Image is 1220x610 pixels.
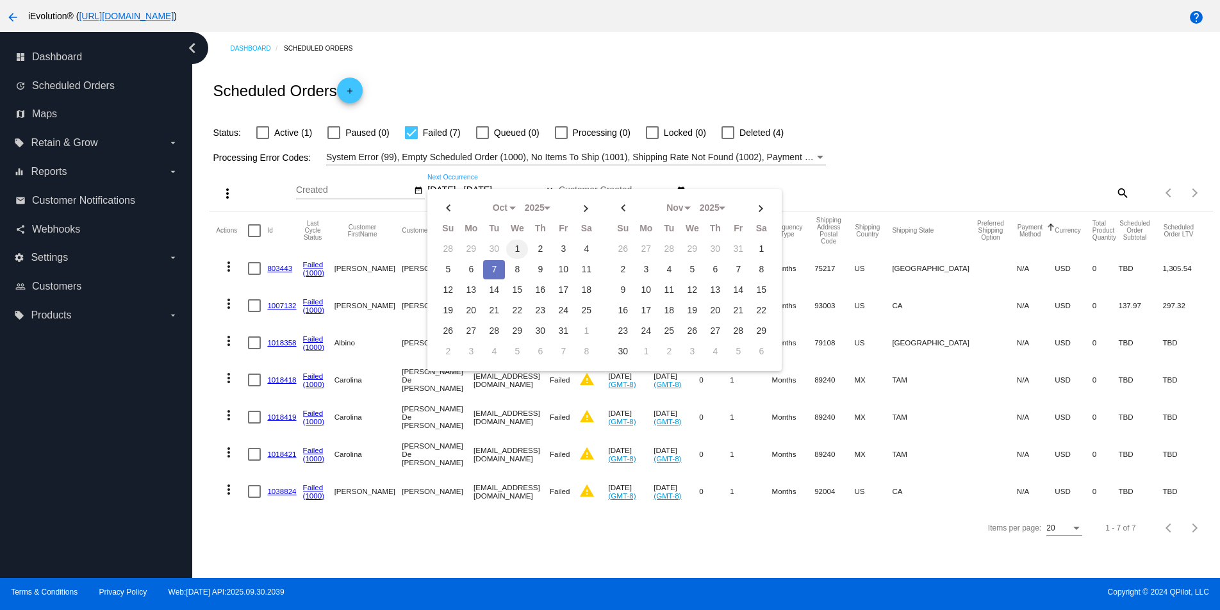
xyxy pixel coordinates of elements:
[402,250,474,287] mat-cell: [PERSON_NAME]
[772,436,815,473] mat-cell: Months
[1092,287,1119,324] mat-cell: 0
[1118,436,1162,473] mat-cell: TBD
[32,224,80,235] span: Webhooks
[494,125,540,140] span: Queued (0)
[427,185,543,195] input: Next Occurrence
[423,125,461,140] span: Failed (7)
[342,87,358,102] mat-icon: add
[608,417,636,425] a: (GMT-8)
[1182,180,1208,206] button: Next page
[303,372,324,380] a: Failed
[221,370,236,386] mat-icon: more_vert
[326,149,826,165] mat-select: Filter by Processing Error Codes
[772,224,804,238] button: Change sorting for FrequencyType
[814,399,854,436] mat-cell: 89240
[814,436,854,473] mat-cell: 89240
[699,473,730,510] mat-cell: 0
[414,186,423,196] mat-icon: date_range
[892,324,976,361] mat-cell: [GEOGRAPHIC_DATA]
[303,446,324,454] a: Failed
[1182,515,1208,541] button: Next page
[854,399,892,436] mat-cell: MX
[15,52,26,62] i: dashboard
[1055,436,1092,473] mat-cell: USD
[1162,224,1194,238] button: Change sorting for LifetimeValue
[608,399,654,436] mat-cell: [DATE]
[814,361,854,399] mat-cell: 89240
[654,399,699,436] mat-cell: [DATE]
[772,324,815,361] mat-cell: Months
[303,220,323,241] button: Change sorting for LastProcessingCycleId
[168,252,178,263] i: arrow_drop_down
[11,588,78,597] a: Terms & Conditions
[1118,473,1162,510] mat-cell: TBD
[267,413,296,421] a: 1018419
[267,264,292,272] a: 803443
[32,108,57,120] span: Maps
[772,287,815,324] mat-cell: Months
[99,588,147,597] a: Privacy Policy
[216,211,248,250] mat-header-cell: Actions
[854,224,880,238] button: Change sorting for ShippingCountry
[15,81,26,91] i: update
[1118,287,1162,324] mat-cell: 137.97
[296,185,411,195] input: Created
[1114,183,1130,202] mat-icon: search
[474,361,550,399] mat-cell: [EMAIL_ADDRESS][DOMAIN_NAME]
[730,436,771,473] mat-cell: 1
[559,185,674,195] input: Customer Created
[730,473,771,510] mat-cell: 1
[303,417,325,425] a: (1000)
[79,11,174,21] a: [URL][DOMAIN_NAME]
[1055,361,1092,399] mat-cell: USD
[15,109,26,119] i: map
[1157,180,1182,206] button: Previous page
[1092,324,1119,361] mat-cell: 0
[1017,361,1055,399] mat-cell: N/A
[221,333,236,349] mat-icon: more_vert
[334,250,402,287] mat-cell: [PERSON_NAME]
[334,224,391,238] button: Change sorting for CustomerFirstName
[677,186,686,196] mat-icon: date_range
[854,436,892,473] mat-cell: MX
[550,450,570,458] span: Failed
[267,338,296,347] a: 1018358
[854,287,892,324] mat-cell: US
[654,491,681,500] a: (GMT-8)
[621,588,1209,597] span: Copyright © 2024 QPilot, LLC
[213,128,241,138] span: Status:
[654,473,699,510] mat-cell: [DATE]
[1055,250,1092,287] mat-cell: USD
[699,399,730,436] mat-cell: 0
[1162,287,1206,324] mat-cell: 297.32
[1162,399,1206,436] mat-cell: TBD
[664,125,706,140] span: Locked (0)
[169,588,284,597] a: Web:[DATE] API:2025.09.30.2039
[334,436,402,473] mat-cell: Carolina
[474,399,550,436] mat-cell: [EMAIL_ADDRESS][DOMAIN_NAME]
[182,38,202,58] i: chevron_left
[814,287,854,324] mat-cell: 93003
[15,276,178,297] a: people_outline Customers
[1162,324,1206,361] mat-cell: TBD
[976,220,1005,241] button: Change sorting for PreferredShippingOption
[303,491,325,500] a: (1000)
[230,38,284,58] a: Dashboard
[1118,250,1162,287] mat-cell: TBD
[274,125,312,140] span: Active (1)
[1055,324,1092,361] mat-cell: USD
[1118,361,1162,399] mat-cell: TBD
[892,227,934,235] button: Change sorting for ShippingState
[1092,250,1119,287] mat-cell: 0
[14,138,24,148] i: local_offer
[579,446,595,461] mat-icon: warning
[15,47,178,67] a: dashboard Dashboard
[31,166,67,177] span: Reports
[739,125,784,140] span: Deleted (4)
[14,252,24,263] i: settings
[1017,250,1055,287] mat-cell: N/A
[659,203,691,213] div: Nov
[892,399,976,436] mat-cell: TAM
[28,11,177,21] span: iEvolution® ( )
[1162,361,1206,399] mat-cell: TBD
